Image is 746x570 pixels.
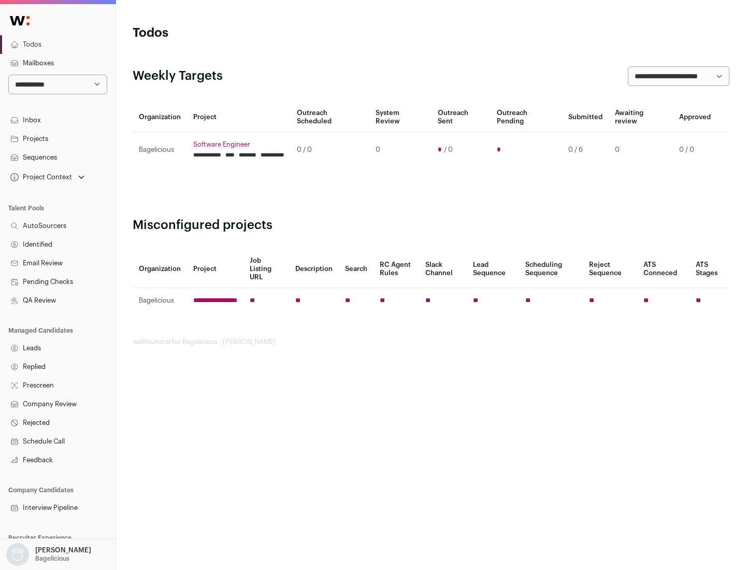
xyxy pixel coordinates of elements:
th: Outreach Sent [432,103,491,132]
th: Approved [673,103,717,132]
td: 0 / 0 [291,132,369,168]
th: ATS Stages [690,250,729,288]
h2: Weekly Targets [133,68,223,84]
button: Open dropdown [4,543,93,566]
td: Bagelicious [133,132,187,168]
img: nopic.png [6,543,29,566]
footer: wellfound:ai for Bagelicious - [PERSON_NAME] [133,338,729,346]
span: / 0 [444,146,453,154]
th: RC Agent Rules [374,250,419,288]
th: System Review [369,103,431,132]
div: Project Context [8,173,72,181]
h2: Misconfigured projects [133,217,729,234]
th: Organization [133,103,187,132]
th: Job Listing URL [243,250,289,288]
th: Outreach Pending [491,103,562,132]
th: Submitted [562,103,609,132]
button: Open dropdown [8,170,87,184]
a: Software Engineer [193,140,284,149]
img: Wellfound [4,10,35,31]
td: 0 [369,132,431,168]
th: Slack Channel [419,250,467,288]
th: Description [289,250,339,288]
td: 0 / 6 [562,132,609,168]
th: Reject Sequence [583,250,638,288]
th: Search [339,250,374,288]
h1: Todos [133,25,332,41]
th: Project [187,103,291,132]
p: Bagelicious [35,554,69,563]
p: [PERSON_NAME] [35,546,91,554]
td: Bagelicious [133,288,187,313]
th: Awaiting review [609,103,673,132]
th: ATS Conneced [637,250,689,288]
td: 0 [609,132,673,168]
th: Project [187,250,243,288]
th: Lead Sequence [467,250,519,288]
th: Organization [133,250,187,288]
th: Outreach Scheduled [291,103,369,132]
th: Scheduling Sequence [519,250,583,288]
td: 0 / 0 [673,132,717,168]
